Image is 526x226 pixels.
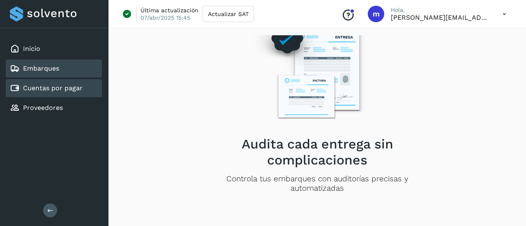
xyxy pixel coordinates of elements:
img: Empty state image [246,9,388,130]
a: Embarques [23,64,59,72]
p: Controla tus embarques con auditorías precisas y automatizadas [200,174,434,193]
a: Proveedores [23,104,63,112]
div: Cuentas por pagar [6,79,102,97]
div: Embarques [6,59,102,78]
p: 07/abr/2025 15:45 [141,14,190,21]
div: Inicio [6,40,102,58]
p: martin.golarte@otarlogistics.com [391,14,489,21]
p: Hola, [391,7,489,14]
p: Última actualización [141,7,198,14]
span: Actualizar SAT [208,11,249,17]
h2: Audita cada entrega sin complicaciones [200,136,434,168]
a: Cuentas por pagar [23,84,83,92]
a: Inicio [23,45,40,53]
button: Actualizar SAT [203,6,254,22]
div: Proveedores [6,99,102,117]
